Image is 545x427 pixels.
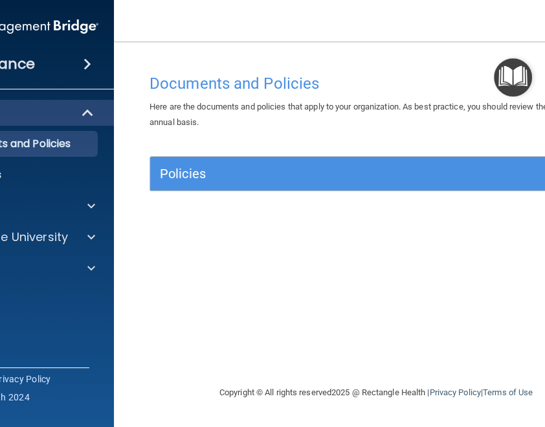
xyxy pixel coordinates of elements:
[494,58,532,97] button: Open Resource Center
[483,387,533,397] a: Terms of Use
[429,387,480,397] a: Privacy Policy
[160,167,480,181] h5: Policies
